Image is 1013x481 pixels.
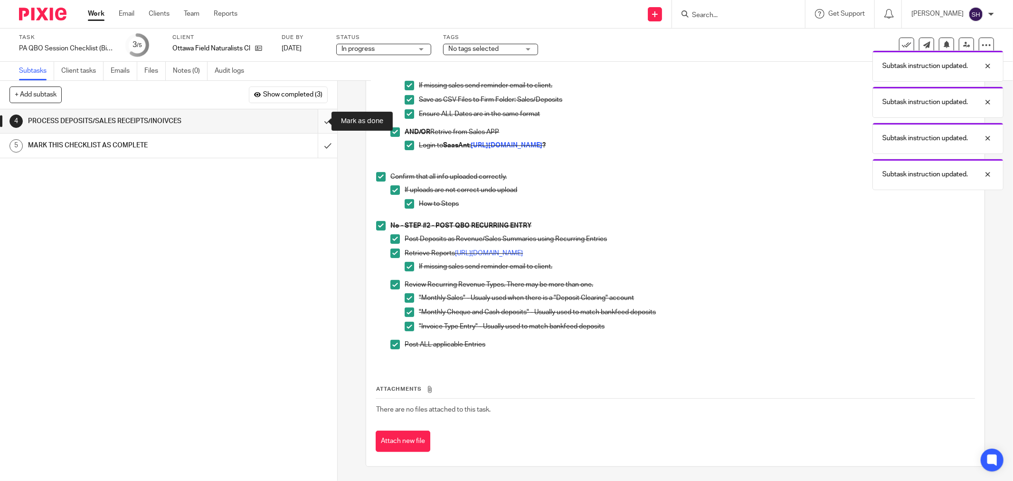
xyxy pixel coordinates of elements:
[336,34,431,41] label: Status
[405,185,975,195] p: If uploads are not correct undo upload
[443,34,538,41] label: Tags
[419,199,975,209] p: How to Steps
[419,95,975,105] p: Save as CSV Files to Firm Folder: Sales/Deposits
[149,9,170,19] a: Clients
[455,250,523,257] a: [URL][DOMAIN_NAME]
[137,43,142,48] small: /5
[133,39,142,50] div: 3
[405,340,975,349] p: Post ALL applicable Entries
[9,87,62,103] button: + Add subtask
[376,386,422,392] span: Attachments
[882,97,968,107] p: Subtask instruction updated.
[263,91,322,99] span: Show completed (3)
[882,61,968,71] p: Subtask instruction updated.
[282,45,302,52] span: [DATE]
[9,139,23,153] div: 5
[419,81,975,90] p: If missing sales send reminder email to client.
[471,142,542,149] a: [URL][DOMAIN_NAME]
[419,308,975,317] p: "Monthly Cheque and Cash deposits" - Usually used to match bankfeed deposits
[88,9,104,19] a: Work
[61,62,104,80] a: Client tasks
[405,249,975,258] p: Retrieve Reports
[119,9,134,19] a: Email
[882,134,968,143] p: Subtask instruction updated.
[419,322,975,331] p: "Invoice Type Entry" - Usually used to match bankfeed deposits
[144,62,166,80] a: Files
[390,172,975,182] p: Confirm that all info uploaded correctly.
[882,170,968,179] p: Subtask instruction updated.
[19,44,114,53] div: PA QBO Session Checklist (Bi-Week)
[448,46,499,52] span: No tags selected
[19,62,54,80] a: Subtasks
[376,431,430,452] button: Attach new file
[419,141,975,150] p: Login to
[214,9,237,19] a: Reports
[968,7,984,22] img: svg%3E
[443,142,471,149] strong: SaasAnt:
[173,62,208,80] a: Notes (0)
[184,9,199,19] a: Team
[419,109,975,119] p: Ensure ALL Dates are in the same format
[249,87,328,103] button: Show completed (3)
[405,129,430,135] strong: AND/OR
[282,34,324,41] label: Due by
[19,34,114,41] label: Task
[419,293,975,303] p: "Monthly Sales" - Usualy used when there is a "Deposit Clearing" account
[390,222,531,229] strong: No - STEP #2 - POST QBO RECURRING ENTRY
[341,46,375,52] span: In progress
[405,127,975,137] p: Retrive from Sales APP
[19,8,66,20] img: Pixie
[215,62,251,80] a: Audit logs
[9,115,23,128] div: 4
[28,138,215,153] h1: MARK THIS CHECKLIST AS COMPLETE
[28,114,215,128] h1: PROCESS DEPOSITS/SALES RECEIPTS/INOIVCES
[376,406,491,413] span: There are no files attached to this task.
[111,62,137,80] a: Emails
[172,34,270,41] label: Client
[405,280,975,289] p: Review Recurring Revenue Types. There may be more than one.
[405,234,975,244] p: Post Deposits as Revenue/Sales Summaries using Recurring Entries
[419,262,975,271] p: If missing sales send reminder email to client.
[172,44,250,53] p: Ottawa Field Naturalists Club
